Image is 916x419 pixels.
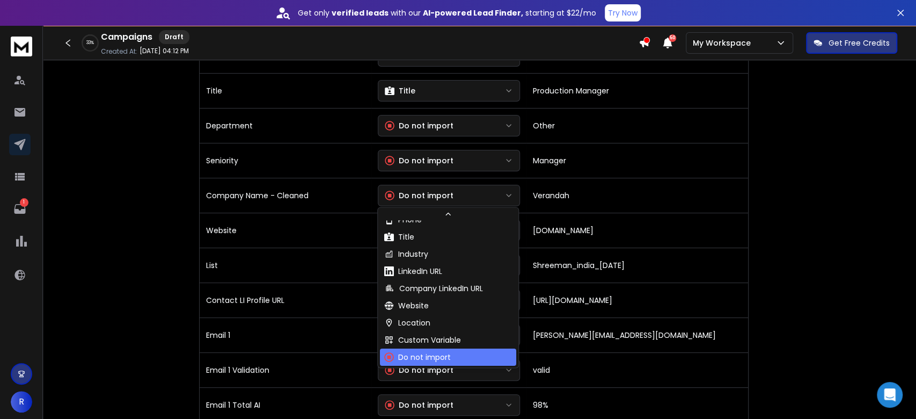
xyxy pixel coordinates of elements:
[101,31,152,44] h1: Campaigns
[384,283,483,294] div: Company LinkedIn URL
[526,73,748,108] td: Production Manager
[526,248,748,283] td: Shreeman_india_[DATE]
[385,400,453,410] div: Do not import
[877,382,903,408] div: Open Intercom Messenger
[200,178,371,213] td: Company Name - Cleaned
[200,108,371,143] td: Department
[384,300,429,311] div: Website
[384,352,451,363] div: Do not import
[11,391,32,413] span: R
[526,283,748,317] td: [URL][DOMAIN_NAME]
[384,249,428,259] div: Industry
[200,213,371,248] td: Website
[298,8,596,18] p: Get only with our starting at $22/mo
[669,34,676,42] span: 50
[385,120,453,131] div: Do not import
[384,317,430,328] div: Location
[423,8,523,18] strong: AI-powered Lead Finder,
[200,283,371,317] td: Contact LI Profile URL
[200,352,371,387] td: Email 1 Validation
[384,335,461,345] div: Custom Variable
[384,266,442,277] div: LinkedIn URL
[526,178,748,213] td: Verandah
[526,213,748,248] td: [DOMAIN_NAME]
[332,8,389,18] strong: verified leads
[384,232,414,242] div: Title
[526,352,748,387] td: valid
[829,38,890,48] p: Get Free Credits
[200,248,371,283] td: List
[608,8,637,18] p: Try Now
[200,73,371,108] td: Title
[11,37,32,56] img: logo
[200,143,371,178] td: Seniority
[20,198,28,207] p: 1
[693,38,755,48] p: My Workspace
[159,30,189,44] div: Draft
[385,365,453,375] div: Do not import
[140,47,189,55] p: [DATE] 04:12 PM
[526,143,748,178] td: Manager
[385,190,453,201] div: Do not import
[101,47,137,56] p: Created At:
[385,85,415,96] div: Title
[526,317,748,352] td: [PERSON_NAME][EMAIL_ADDRESS][DOMAIN_NAME]
[200,317,371,352] td: Email 1
[385,155,453,166] div: Do not import
[384,214,422,225] div: Phone
[526,108,748,143] td: Other
[86,40,94,46] p: 33 %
